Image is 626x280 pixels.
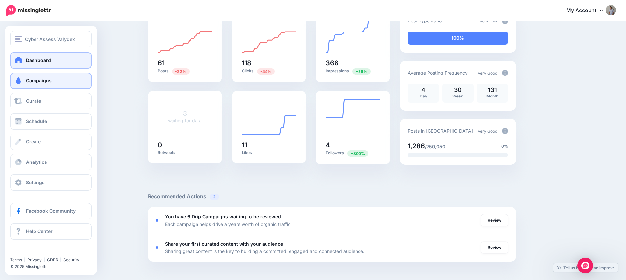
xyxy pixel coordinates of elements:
a: My Account [560,3,616,19]
p: 131 [480,87,505,93]
h5: 61 [158,60,212,66]
p: Followers [326,150,380,156]
span: Very Good [478,71,497,75]
h5: 366 [326,60,380,66]
img: info-circle-grey.png [502,70,508,76]
p: Average Posting Frequency [408,69,468,76]
span: Curate [26,98,41,104]
a: Tell us how we can improve [553,263,618,272]
span: Dashboard [26,57,51,63]
a: Terms [10,257,22,262]
p: 30 [446,87,470,93]
a: Curate [10,93,92,109]
a: GDPR [47,257,58,262]
span: | [60,257,61,262]
img: menu.png [15,36,22,42]
a: Analytics [10,154,92,170]
div: <div class='status-dot small red margin-right'></div>Error [156,219,158,222]
span: 1,286 [408,142,425,150]
p: 4 [411,87,436,93]
span: 2 [210,194,219,200]
span: | [24,257,25,262]
a: Security [63,257,79,262]
h5: Recommended Actions [148,192,516,201]
p: Impressions [326,68,380,74]
a: Review [481,242,508,253]
span: /750,050 [425,144,445,149]
span: Analytics [26,159,47,165]
span: Campaigns [26,78,52,83]
span: Create [26,139,41,144]
a: Schedule [10,113,92,130]
a: Help Center [10,223,92,240]
h5: 11 [242,142,296,148]
span: Week [452,94,463,98]
li: © 2025 Missinglettr [10,263,97,270]
p: Retweets [158,150,212,155]
span: Help Center [26,228,53,234]
a: Review [481,214,508,226]
p: Posts in [GEOGRAPHIC_DATA] [408,127,473,135]
span: Month [486,94,498,98]
div: 100% of your posts in the last 30 days have been from Drip Campaigns [408,32,508,45]
span: Cyber Assess Valydex [25,35,75,43]
div: Open Intercom Messenger [577,258,593,273]
img: Missinglettr [6,5,51,16]
span: Very Low [480,18,497,23]
button: Cyber Assess Valydex [10,31,92,47]
span: Previous period: 291 [352,68,371,75]
a: Settings [10,174,92,191]
span: 0% [501,143,508,150]
a: waiting for data [168,110,202,123]
p: Each campaign helps drive a years worth of organic traffic. [165,220,292,228]
a: Facebook Community [10,203,92,219]
h5: 118 [242,60,296,66]
a: Create [10,134,92,150]
a: Privacy [27,257,42,262]
span: | [44,257,45,262]
span: Facebook Community [26,208,76,214]
h5: 4 [326,142,380,148]
span: Schedule [26,118,47,124]
span: Previous period: 78 [172,68,190,75]
p: Posts [158,68,212,74]
p: Likes [242,150,296,155]
div: <div class='status-dot small red margin-right'></div>Error [156,246,158,249]
b: Share your first curated content with your audience [165,241,283,247]
span: Previous period: 212 [257,68,275,75]
b: You have 6 Drip Campaigns waiting to be reviewed [165,214,281,219]
a: Dashboard [10,52,92,69]
h5: 0 [158,142,212,148]
span: Previous period: 1 [347,150,368,157]
a: Campaigns [10,73,92,89]
span: Settings [26,180,45,185]
iframe: Twitter Follow Button [10,248,61,254]
img: info-circle-grey.png [502,128,508,134]
span: Very Good [478,129,497,134]
p: Sharing great content is the key to building a committed, engaged and connected audience. [165,248,364,255]
p: Clicks [242,68,296,74]
span: Day [420,94,427,98]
